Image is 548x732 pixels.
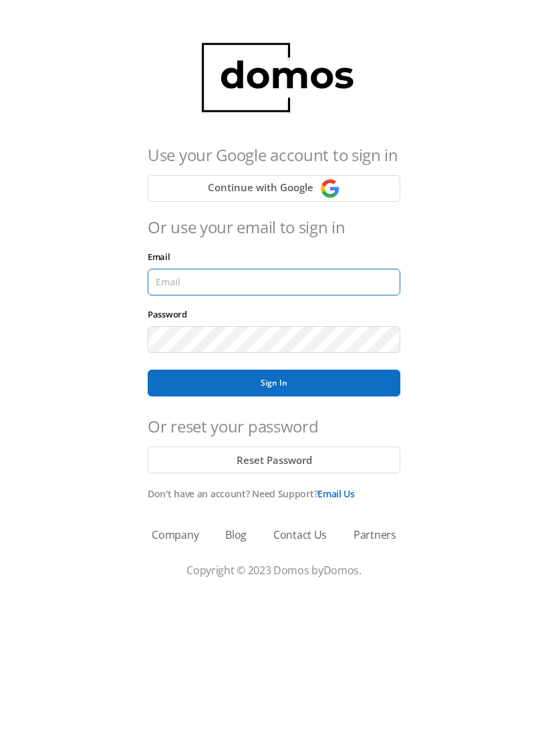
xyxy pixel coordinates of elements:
h4: Use your Google account to sign in [148,143,400,167]
a: Company [152,527,198,543]
a: Contact Us [273,527,327,543]
button: Reset Password [148,447,400,473]
input: Email [148,269,400,295]
label: Password [148,308,194,320]
button: Sign In [148,370,400,396]
a: Blog [225,527,247,543]
a: Domos [323,563,360,578]
a: Email Us [317,487,355,500]
label: Email [148,251,177,263]
img: domos [188,27,361,130]
p: Copyright © 2023 Domos by . [33,562,515,578]
button: Continue with Google [148,175,400,202]
p: Don't have an account? Need Support? [148,487,400,501]
a: Partners [354,527,396,543]
h4: Or use your email to sign in [148,215,400,239]
input: Password [148,326,400,353]
img: Continue with Google [320,178,340,199]
h4: Or reset your password [148,414,400,439]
